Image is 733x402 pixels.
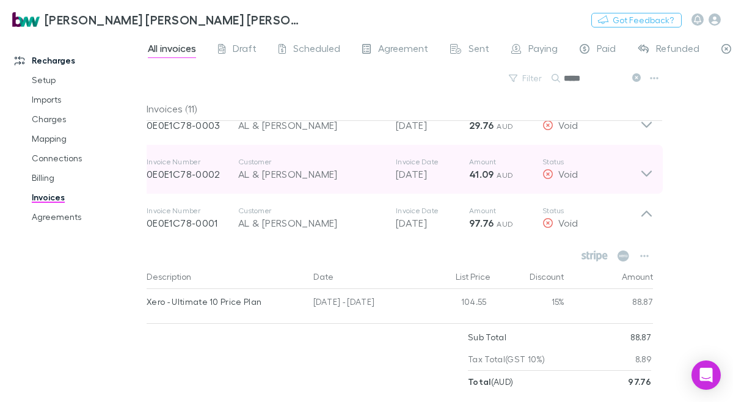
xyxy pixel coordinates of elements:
p: [DATE] [396,216,469,230]
a: Imports [20,90,156,109]
div: Xero - Ultimate 10 Price Plan [147,289,304,315]
img: Brewster Walsh Waters Partners's Logo [12,12,40,27]
span: Sent [469,42,489,58]
p: Invoice Date [396,157,469,167]
p: Status [542,206,640,216]
p: Status [542,157,640,167]
div: 104.55 [418,289,492,318]
div: Invoice Number0E0E1C78-0001CustomerAL & [PERSON_NAME]Invoice Date[DATE]Amount97.76 AUDStatusVoid [137,194,663,243]
strong: 97.76 [469,217,494,229]
p: Customer [238,206,384,216]
a: Recharges [2,51,156,70]
p: [DATE] [396,167,469,181]
span: AUD [497,122,513,131]
span: Void [558,217,578,228]
a: Connections [20,148,156,168]
a: [PERSON_NAME] [PERSON_NAME] [PERSON_NAME] Partners [5,5,310,34]
span: Paid [597,42,616,58]
a: Invoices [20,188,156,207]
div: 15% [492,289,565,318]
p: 0E0E1C78-0002 [147,167,238,181]
a: Setup [20,70,156,90]
div: Open Intercom Messenger [691,360,721,390]
a: Agreements [20,207,156,227]
h3: [PERSON_NAME] [PERSON_NAME] [PERSON_NAME] Partners [45,12,303,27]
div: AL & [PERSON_NAME] [238,118,384,133]
span: AUD [497,170,513,180]
div: AL & [PERSON_NAME] [238,167,384,181]
a: Billing [20,168,156,188]
button: Got Feedback? [591,13,682,27]
strong: Total [468,376,491,387]
p: Invoice Number [147,206,238,216]
p: Invoice Number [147,157,238,167]
strong: 29.76 [469,119,494,131]
span: AUD [497,219,513,228]
strong: 97.76 [628,376,651,387]
p: Tax Total (GST 10%) [468,348,545,370]
div: Invoice Number0E0E1C78-0002CustomerAL & [PERSON_NAME]Invoice Date[DATE]Amount41.09 AUDStatusVoid [137,145,663,194]
div: AL & [PERSON_NAME] [238,216,384,230]
button: Filter [503,71,549,86]
div: 88.87 [565,289,654,318]
span: All invoices [148,42,196,58]
p: Invoice Date [396,206,469,216]
p: Customer [238,157,384,167]
span: Void [558,119,578,131]
span: Void [558,168,578,180]
p: [DATE] [396,118,469,133]
p: 0E0E1C78-0001 [147,216,238,230]
span: Paying [528,42,558,58]
strong: 41.09 [469,168,494,180]
span: Refunded [656,42,699,58]
p: 88.87 [630,326,651,348]
p: 0E0E1C78-0003 [147,118,238,133]
p: Amount [469,157,542,167]
p: Amount [469,206,542,216]
p: 8.89 [635,348,651,370]
div: [DATE] - [DATE] [308,289,418,318]
p: Sub Total [468,326,506,348]
p: ( AUD ) [468,371,513,393]
span: Draft [233,42,257,58]
a: Charges [20,109,156,129]
span: Agreement [378,42,428,58]
a: Mapping [20,129,156,148]
span: Scheduled [293,42,340,58]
